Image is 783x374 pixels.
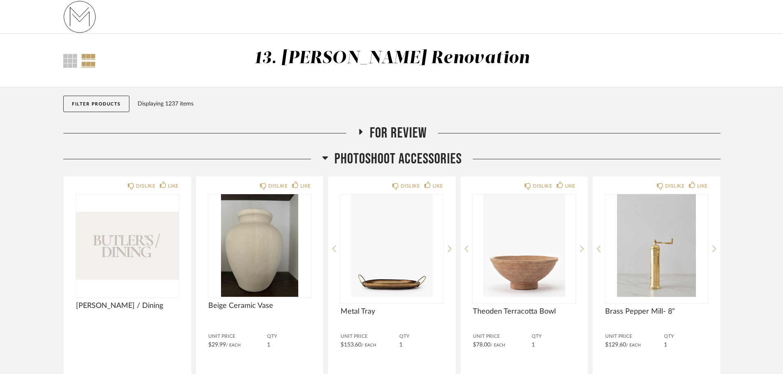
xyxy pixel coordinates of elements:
[532,342,535,348] span: 1
[226,343,241,347] span: / Each
[665,182,684,190] div: DISLIKE
[370,124,427,142] span: For Review
[533,182,552,190] div: DISLIKE
[605,194,708,297] img: undefined
[76,194,179,297] img: undefined
[605,307,708,316] span: Brass Pepper Mill- 8"
[76,301,179,310] span: [PERSON_NAME] / Dining
[208,301,311,310] span: Beige Ceramic Vase
[138,99,717,108] div: Displaying 1237 items
[254,50,530,67] div: 13. [PERSON_NAME] Renovation
[664,333,708,340] span: QTY
[605,194,708,297] div: 0
[63,0,96,33] img: 731fa33b-e84c-4a12-b278-4e852f0fb334.png
[532,333,576,340] span: QTY
[267,342,270,348] span: 1
[168,182,179,190] div: LIKE
[473,342,491,348] span: $78.00
[341,333,399,340] span: Unit Price
[63,96,129,112] button: Filter Products
[399,342,403,348] span: 1
[362,343,376,347] span: / Each
[208,333,267,340] span: Unit Price
[491,343,505,347] span: / Each
[473,194,576,297] div: 0
[401,182,420,190] div: DISLIKE
[268,182,288,190] div: DISLIKE
[697,182,708,190] div: LIKE
[399,333,443,340] span: QTY
[626,343,641,347] span: / Each
[605,342,626,348] span: $129.60
[341,342,362,348] span: $153.60
[473,307,576,316] span: Theoden Terracotta Bowl
[565,182,576,190] div: LIKE
[341,307,443,316] span: Metal Tray
[300,182,311,190] div: LIKE
[341,194,443,297] img: undefined
[267,333,311,340] span: QTY
[208,194,311,297] img: undefined
[473,194,576,297] img: undefined
[341,194,443,297] div: 0
[136,182,155,190] div: DISLIKE
[208,342,226,348] span: $29.99
[473,333,532,340] span: Unit Price
[664,342,667,348] span: 1
[433,182,443,190] div: LIKE
[605,333,664,340] span: Unit Price
[334,150,462,168] span: Photoshoot Accessories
